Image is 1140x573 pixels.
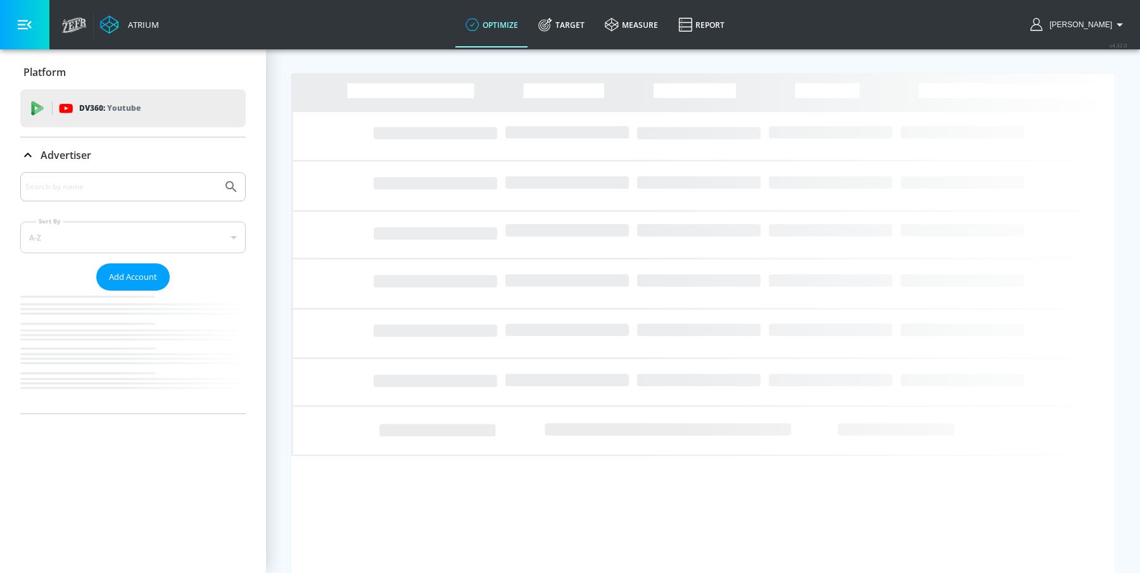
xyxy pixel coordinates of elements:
[79,101,141,115] p: DV360:
[1110,42,1127,49] span: v 4.32.0
[20,222,246,253] div: A-Z
[41,148,91,162] p: Advertiser
[20,137,246,173] div: Advertiser
[528,2,595,47] a: Target
[36,217,63,225] label: Sort By
[109,270,157,284] span: Add Account
[100,15,159,34] a: Atrium
[1030,17,1127,32] button: [PERSON_NAME]
[107,101,141,115] p: Youtube
[1044,20,1112,29] span: login as: sharon.kwong@zefr.com
[455,2,528,47] a: optimize
[668,2,735,47] a: Report
[23,65,66,79] p: Platform
[96,263,170,291] button: Add Account
[123,19,159,30] div: Atrium
[20,89,246,127] div: DV360: Youtube
[20,172,246,413] div: Advertiser
[20,54,246,90] div: Platform
[25,179,217,195] input: Search by name
[595,2,668,47] a: measure
[20,291,246,413] nav: list of Advertiser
